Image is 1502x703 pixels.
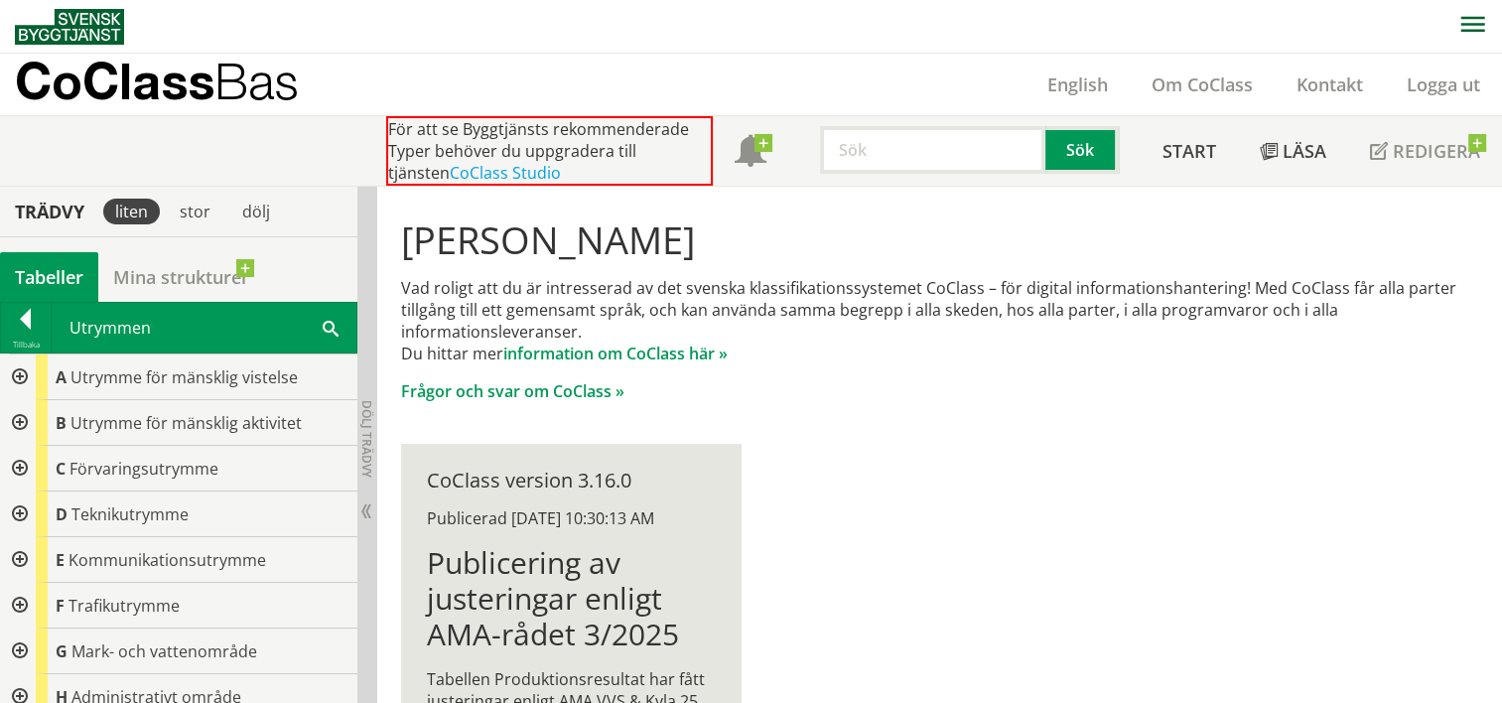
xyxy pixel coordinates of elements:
[427,545,717,652] h1: Publicering av justeringar enligt AMA-rådet 3/2025
[1045,126,1119,174] button: Sök
[56,595,65,617] span: F
[401,277,1479,364] p: Vad roligt att du är intresserad av det svenska klassifikationssystemet CoClass – för digital inf...
[71,503,189,525] span: Teknikutrymme
[70,412,302,434] span: Utrymme för mänsklig aktivitet
[56,503,68,525] span: D
[1238,116,1348,186] a: Läsa
[56,412,67,434] span: B
[68,595,180,617] span: Trafikutrymme
[1025,72,1130,96] a: English
[68,549,266,571] span: Kommunikationsutrymme
[4,201,95,222] div: Trädvy
[98,252,264,302] a: Mina strukturer
[401,217,1479,261] h1: [PERSON_NAME]
[56,366,67,388] span: A
[401,380,624,402] a: Frågor och svar om CoClass »
[450,162,561,184] a: CoClass Studio
[214,52,299,110] span: Bas
[71,640,257,662] span: Mark- och vattenområde
[1,337,51,352] div: Tillbaka
[323,317,339,338] span: Sök i tabellen
[1385,72,1502,96] a: Logga ut
[1162,139,1216,163] span: Start
[56,549,65,571] span: E
[1348,116,1502,186] a: Redigera
[503,343,728,364] a: information om CoClass här »
[1393,139,1480,163] span: Redigera
[15,9,124,45] img: Svensk Byggtjänst
[56,458,66,480] span: C
[15,54,341,115] a: CoClassBas
[1275,72,1385,96] a: Kontakt
[230,199,282,224] div: dölj
[103,199,160,224] div: liten
[168,199,222,224] div: stor
[56,640,68,662] span: G
[386,116,713,186] div: För att se Byggtjänsts rekommenderade Typer behöver du uppgradera till tjänsten
[358,400,375,478] span: Dölj trädvy
[69,458,218,480] span: Förvaringsutrymme
[15,70,299,92] p: CoClass
[735,137,766,169] span: Notifikationer
[427,470,717,492] div: CoClass version 3.16.0
[70,366,298,388] span: Utrymme för mänsklig vistelse
[1283,139,1326,163] span: Läsa
[1141,116,1238,186] a: Start
[427,507,717,529] div: Publicerad [DATE] 10:30:13 AM
[1130,72,1275,96] a: Om CoClass
[820,126,1045,174] input: Sök
[52,303,356,352] div: Utrymmen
